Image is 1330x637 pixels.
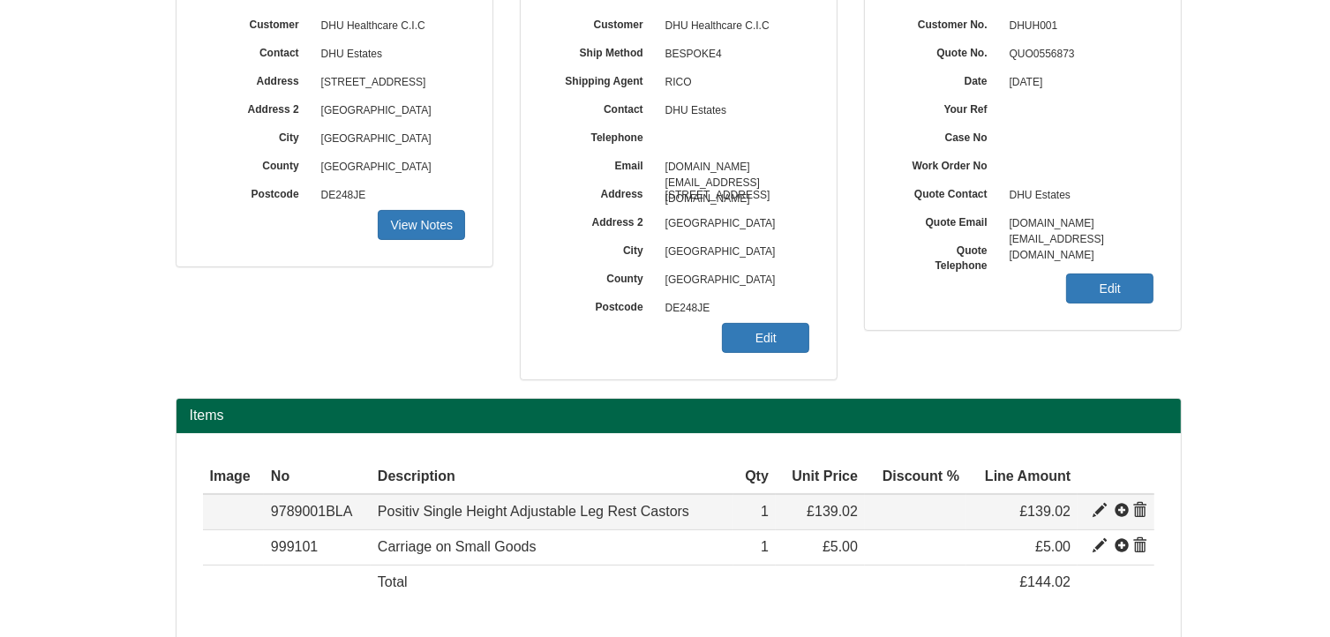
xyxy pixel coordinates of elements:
[312,69,466,97] span: [STREET_ADDRESS]
[1066,274,1153,304] a: Edit
[733,460,776,495] th: Qty
[312,41,466,69] span: DHU Estates
[657,69,810,97] span: RICO
[761,504,769,519] span: 1
[312,182,466,210] span: DE248JE
[547,69,657,89] label: Shipping Agent
[1019,574,1071,589] span: £144.02
[547,295,657,315] label: Postcode
[823,539,858,554] span: £5.00
[891,210,1001,230] label: Quote Email
[547,97,657,117] label: Contact
[312,125,466,154] span: [GEOGRAPHIC_DATA]
[1001,41,1154,69] span: QUO0556873
[203,69,312,89] label: Address
[203,460,264,495] th: Image
[547,238,657,259] label: City
[722,323,809,353] a: Edit
[203,12,312,33] label: Customer
[657,41,810,69] span: BESPOKE4
[1001,69,1154,97] span: [DATE]
[657,182,810,210] span: [STREET_ADDRESS]
[312,97,466,125] span: [GEOGRAPHIC_DATA]
[891,69,1001,89] label: Date
[657,97,810,125] span: DHU Estates
[547,41,657,61] label: Ship Method
[1035,539,1071,554] span: £5.00
[547,125,657,146] label: Telephone
[264,460,371,495] th: No
[203,154,312,174] label: County
[657,295,810,323] span: DE248JE
[657,154,810,182] span: [DOMAIN_NAME][EMAIL_ADDRESS][DOMAIN_NAME]
[371,460,733,495] th: Description
[891,125,1001,146] label: Case No
[203,182,312,202] label: Postcode
[547,210,657,230] label: Address 2
[547,154,657,174] label: Email
[657,238,810,266] span: [GEOGRAPHIC_DATA]
[657,210,810,238] span: [GEOGRAPHIC_DATA]
[264,530,371,566] td: 999101
[891,41,1001,61] label: Quote No.
[378,210,465,240] a: View Notes
[547,266,657,287] label: County
[312,12,466,41] span: DHU Healthcare C.I.C
[657,266,810,295] span: [GEOGRAPHIC_DATA]
[1001,182,1154,210] span: DHU Estates
[190,408,1168,423] h2: Items
[865,460,966,495] th: Discount %
[776,460,865,495] th: Unit Price
[203,41,312,61] label: Contact
[378,539,537,554] span: Carriage on Small Goods
[807,504,858,519] span: £139.02
[547,182,657,202] label: Address
[761,539,769,554] span: 1
[891,238,1001,274] label: Quote Telephone
[891,154,1001,174] label: Work Order No
[966,460,1078,495] th: Line Amount
[264,494,371,529] td: 9789001BLA
[203,97,312,117] label: Address 2
[312,154,466,182] span: [GEOGRAPHIC_DATA]
[547,12,657,33] label: Customer
[891,182,1001,202] label: Quote Contact
[891,12,1001,33] label: Customer No.
[203,125,312,146] label: City
[891,97,1001,117] label: Your Ref
[657,12,810,41] span: DHU Healthcare C.I.C
[1019,504,1071,519] span: £139.02
[371,566,733,600] td: Total
[1001,210,1154,238] span: [DOMAIN_NAME][EMAIL_ADDRESS][DOMAIN_NAME]
[378,504,689,519] span: Positiv Single Height Adjustable Leg Rest Castors
[1001,12,1154,41] span: DHUH001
